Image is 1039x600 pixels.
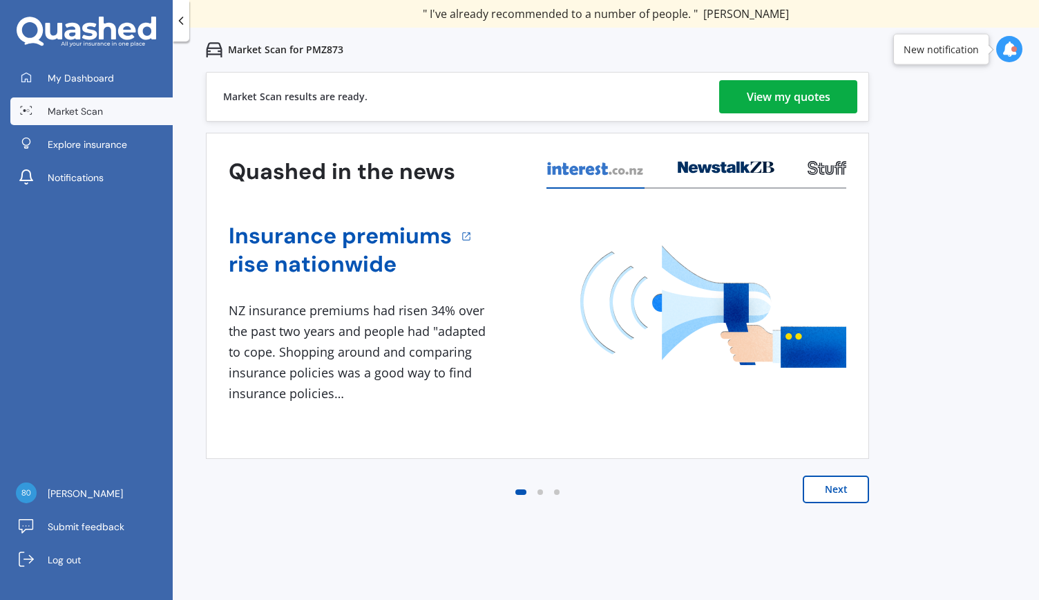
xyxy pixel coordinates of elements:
[10,546,173,574] a: Log out
[10,131,173,158] a: Explore insurance
[747,80,830,113] div: View my quotes
[904,42,979,56] div: New notification
[719,80,857,113] a: View my quotes
[229,250,452,279] a: rise nationwide
[223,73,368,121] div: Market Scan results are ready.
[229,301,491,404] div: NZ insurance premiums had risen 34% over the past two years and people had "adapted to cope. Shop...
[228,43,343,57] p: Market Scan for PMZ873
[229,222,452,250] a: Insurance premiums
[48,138,127,151] span: Explore insurance
[10,97,173,125] a: Market Scan
[580,245,846,368] img: media image
[10,164,173,191] a: Notifications
[48,520,124,534] span: Submit feedback
[206,41,222,58] img: car.f15378c7a67c060ca3f3.svg
[48,487,123,500] span: [PERSON_NAME]
[48,553,81,567] span: Log out
[10,480,173,507] a: [PERSON_NAME]
[10,64,173,92] a: My Dashboard
[10,513,173,541] a: Submit feedback
[48,171,104,185] span: Notifications
[803,476,869,503] button: Next
[48,71,114,85] span: My Dashboard
[48,104,103,118] span: Market Scan
[229,158,455,186] h3: Quashed in the news
[16,482,37,503] img: d71dbe97ee9ed5329220a4add4951318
